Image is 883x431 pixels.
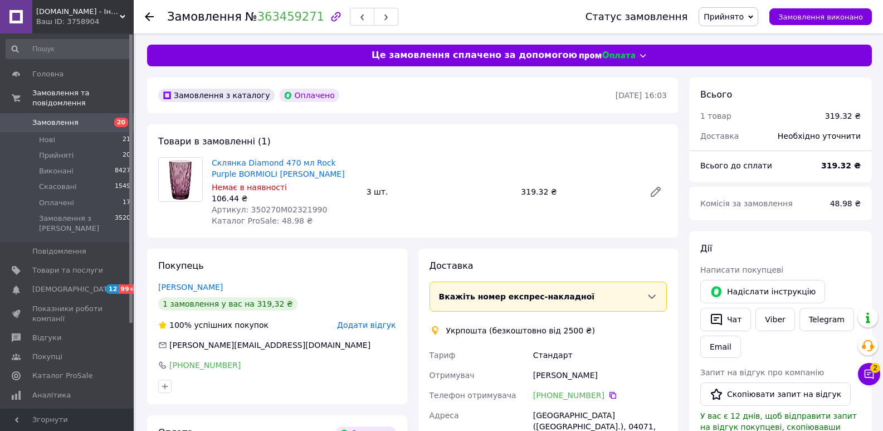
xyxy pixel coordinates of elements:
[32,69,64,79] span: Головна
[39,198,74,208] span: Оплачені
[257,10,324,23] a: 363459271
[115,166,130,176] span: 8427
[337,321,396,330] span: Додати відгук
[212,158,345,178] a: Склянка Diamond 470 мл Rock Purple BORMIOLI [PERSON_NAME]
[158,89,275,102] div: Замовлення з каталогу
[430,351,456,360] span: Тариф
[700,89,732,100] span: Всього
[700,280,825,303] button: Надіслати інструкцію
[169,341,370,350] span: [PERSON_NAME][EMAIL_ADDRESS][DOMAIN_NAME]
[169,361,241,370] a: [PHONE_NUMBER]
[362,184,517,200] div: 3 шт.
[39,182,77,192] span: Скасовані
[39,151,74,161] span: Прийняті
[830,199,861,208] span: 48.98 ₴
[430,391,516,400] span: Телефон отримувача
[115,182,130,192] span: 1549
[645,181,667,203] a: Редагувати
[704,12,744,21] span: Прийнято
[279,89,339,102] div: Оплачено
[114,118,128,127] span: 20
[516,184,640,200] div: 319.32 ₴
[778,13,863,21] span: Замовлення виконано
[6,39,131,59] input: Пошук
[123,198,130,208] span: 17
[700,112,731,120] span: 1 товар
[32,118,79,128] span: Замовлення
[32,304,103,324] span: Показники роботи компанії
[700,243,712,254] span: Дії
[212,216,313,225] span: Каталог ProSale: 48.98 ₴
[32,265,103,275] span: Товари та послуги
[32,371,92,381] span: Каталог ProSale
[115,214,130,234] span: 3520
[106,284,119,294] span: 12
[430,411,459,420] span: Адреса
[119,284,137,294] span: 99+
[123,151,130,161] span: 20
[123,135,130,145] span: 21
[158,297,297,311] div: 1 замовлення у вас на 319,32 ₴
[858,363,880,385] button: Чат з покупцем2
[586,11,688,22] div: Статус замовлення
[212,183,287,192] span: Немає в наявності
[769,8,872,25] button: Замовлення виконано
[167,10,242,23] span: Замовлення
[212,193,358,204] div: 106.44 ₴
[245,10,324,23] span: №
[700,336,741,358] button: Email
[700,368,824,377] span: Запит на відгук про компанію
[616,91,667,100] time: [DATE] 16:03
[799,308,854,331] a: Telegram
[700,132,739,141] span: Доставка
[39,214,115,234] span: Замовлення з [PERSON_NAME]
[32,333,61,343] span: Відгуки
[700,199,793,208] span: Комісія за замовлення
[755,308,794,331] a: Viber
[825,110,861,122] div: 319.32 ₴
[169,321,192,330] span: 100%
[430,260,474,271] span: Доставка
[39,135,55,145] span: Нові
[32,352,62,362] span: Покупці
[443,325,598,336] div: Укрпошта (безкоштовно від 2500 ₴)
[36,17,134,27] div: Ваш ID: 3758904
[821,161,861,170] b: 319.32 ₴
[158,136,271,147] span: Товари в замовленні (1)
[531,365,669,385] div: [PERSON_NAME]
[158,260,204,271] span: Покупець
[439,292,595,301] span: Вкажіть номер експрес-накладної
[372,49,577,62] span: Це замовлення сплачено за допомогою
[32,88,134,108] span: Замовлення та повідомлення
[533,390,604,401] a: [PHONE_NUMBER]
[158,283,223,292] a: [PERSON_NAME]
[36,7,120,17] span: 43.in.ua - Інтернет-магазин з широким асортиментом різних товарів для Вашого життя та комфорту
[700,308,751,331] button: Чат
[700,265,783,274] span: Написати покупцеві
[531,345,669,365] div: Стандарт
[159,158,202,201] img: Склянка Diamond 470 мл Rock Purple BORMIOLI ROCCO
[32,246,86,256] span: Повідомлення
[32,390,71,400] span: Аналітика
[145,11,154,22] div: Повернутися назад
[700,161,772,170] span: Всього до сплати
[700,382,851,406] button: Скопіювати запит на відгук
[430,371,475,380] span: Отримувач
[771,124,867,148] div: Необхідно уточнити
[158,319,269,331] div: успішних покупок
[39,166,74,176] span: Виконані
[32,284,115,294] span: [DEMOGRAPHIC_DATA]
[212,205,327,214] span: Артикул: 350270M02321990
[870,363,880,373] span: 2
